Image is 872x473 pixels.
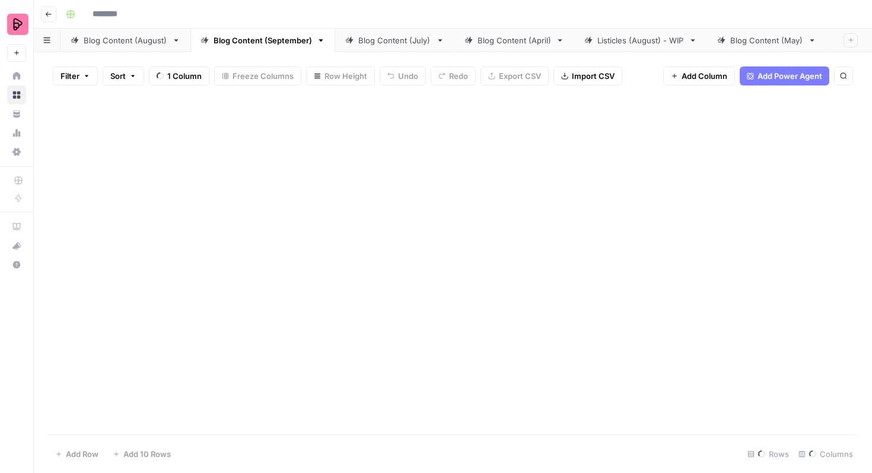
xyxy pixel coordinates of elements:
[48,445,106,464] button: Add Row
[758,70,822,82] span: Add Power Agent
[306,66,375,85] button: Row Height
[61,28,190,52] a: Blog Content (August)
[214,34,312,46] div: Blog Content (September)
[707,28,826,52] a: Blog Content (May)
[7,236,26,255] button: What's new?
[110,70,126,82] span: Sort
[740,66,829,85] button: Add Power Agent
[214,66,301,85] button: Freeze Columns
[730,34,803,46] div: Blog Content (May)
[335,28,454,52] a: Blog Content (July)
[431,66,476,85] button: Redo
[7,66,26,85] a: Home
[84,34,167,46] div: Blog Content (August)
[7,123,26,142] a: Usage
[454,28,574,52] a: Blog Content (April)
[574,28,707,52] a: Listicles (August) - WIP
[53,66,98,85] button: Filter
[358,34,431,46] div: Blog Content (July)
[7,104,26,123] a: Your Data
[61,70,79,82] span: Filter
[233,70,294,82] span: Freeze Columns
[7,14,28,35] img: Preply Logo
[106,445,178,464] button: Add 10 Rows
[7,9,26,39] button: Workspace: Preply
[8,237,26,255] div: What's new?
[478,34,551,46] div: Blog Content (April)
[572,70,615,82] span: Import CSV
[103,66,144,85] button: Sort
[743,445,794,464] div: Rows
[7,85,26,104] a: Browse
[553,66,622,85] button: Import CSV
[190,28,335,52] a: Blog Content (September)
[167,70,202,82] span: 1 Column
[499,70,541,82] span: Export CSV
[663,66,735,85] button: Add Column
[66,448,98,460] span: Add Row
[7,142,26,161] a: Settings
[149,66,209,85] button: 1 Column
[7,217,26,236] a: AirOps Academy
[398,70,418,82] span: Undo
[123,448,171,460] span: Add 10 Rows
[480,66,549,85] button: Export CSV
[449,70,468,82] span: Redo
[324,70,367,82] span: Row Height
[380,66,426,85] button: Undo
[7,255,26,274] button: Help + Support
[794,445,858,464] div: Columns
[682,70,727,82] span: Add Column
[597,34,684,46] div: Listicles (August) - WIP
